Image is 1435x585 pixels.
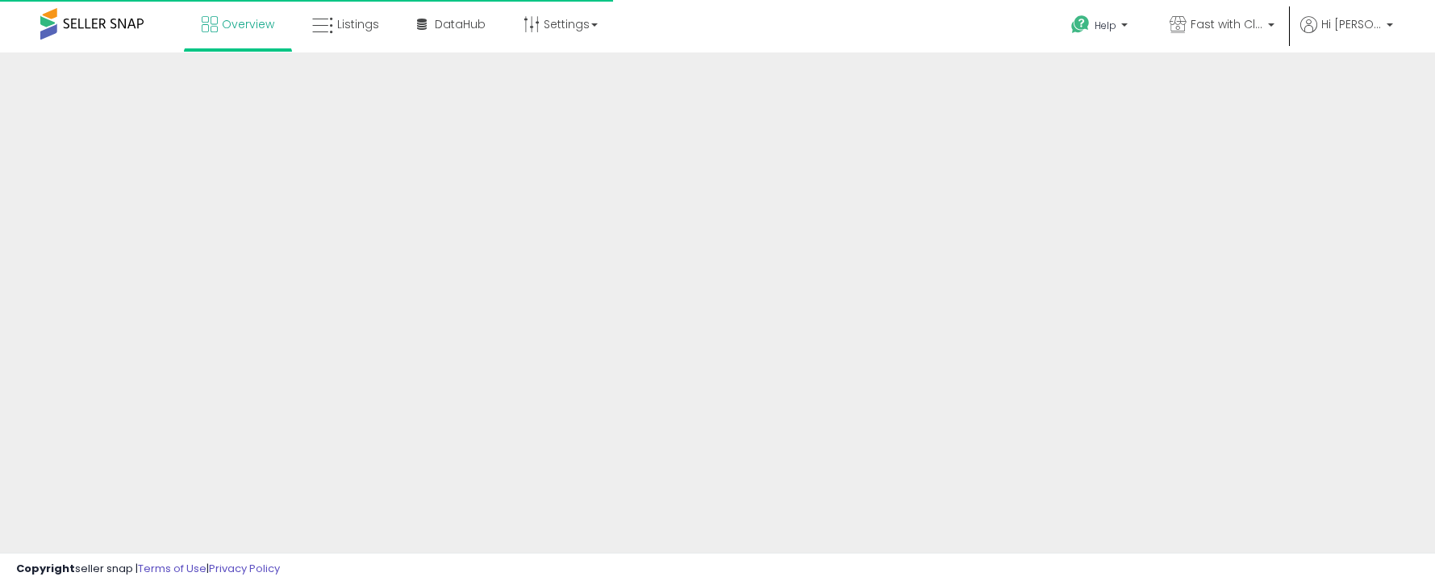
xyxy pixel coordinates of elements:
[1321,16,1382,32] span: Hi [PERSON_NAME]
[1070,15,1091,35] i: Get Help
[1058,2,1144,52] a: Help
[138,561,206,576] a: Terms of Use
[209,561,280,576] a: Privacy Policy
[337,16,379,32] span: Listings
[435,16,486,32] span: DataHub
[16,562,280,577] div: seller snap | |
[1300,16,1393,52] a: Hi [PERSON_NAME]
[222,16,274,32] span: Overview
[1191,16,1263,32] span: Fast with Class
[1095,19,1116,32] span: Help
[16,561,75,576] strong: Copyright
